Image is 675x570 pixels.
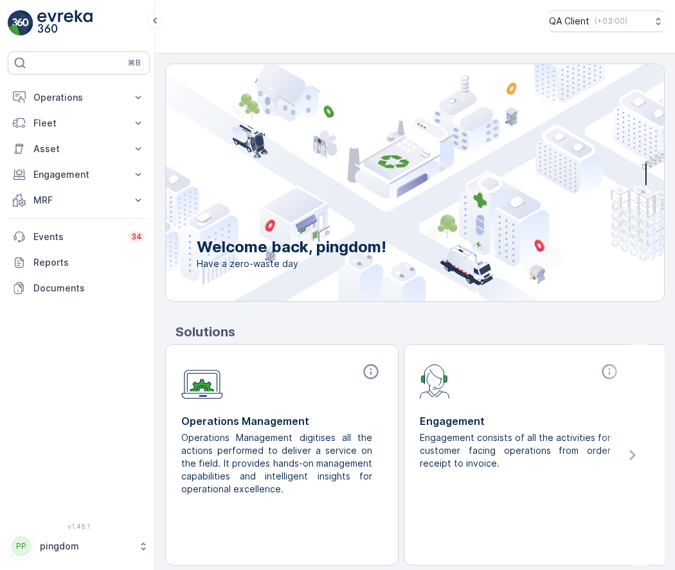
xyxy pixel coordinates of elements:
[197,237,386,257] p: Welcome back, pingdom!
[175,322,665,341] p: Solutions
[33,91,124,104] p: Operations
[37,10,93,36] img: logo_light-DOdMpM7g.png
[108,64,664,301] img: city illustration
[33,194,124,207] p: MRF
[197,257,386,270] span: Have a zero-waste day
[595,16,627,26] p: ( +03:00 )
[420,413,621,429] p: Engagement
[549,10,665,32] button: QA Client(+03:00)
[8,250,150,275] a: Reports
[33,142,124,155] p: Asset
[181,363,223,399] img: module-icon
[8,85,150,110] button: Operations
[420,363,450,399] img: module-icon
[8,10,33,36] img: logo
[8,136,150,162] button: Asset
[8,275,150,301] a: Documents
[8,533,150,560] button: PPpingdom
[181,431,372,496] p: Operations Management digitises all the actions performed to deliver a service on the field. It p...
[33,117,124,130] p: Fleet
[8,110,150,136] button: Fleet
[8,522,150,530] span: v 1.48.1
[8,162,150,187] button: Engagement
[420,431,611,470] p: Engagement consists of all the activities for customer facing operations from order receipt to in...
[40,540,132,553] p: pingdom
[33,282,145,295] p: Documents
[8,224,150,250] a: Events34
[8,187,150,213] button: MRF
[549,15,589,28] p: QA Client
[181,413,382,429] p: Operations Management
[33,168,124,181] p: Engagement
[128,58,141,68] p: ⌘B
[33,256,145,269] p: Reports
[33,230,121,243] p: Events
[11,536,32,557] div: PP
[131,232,142,242] p: 34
